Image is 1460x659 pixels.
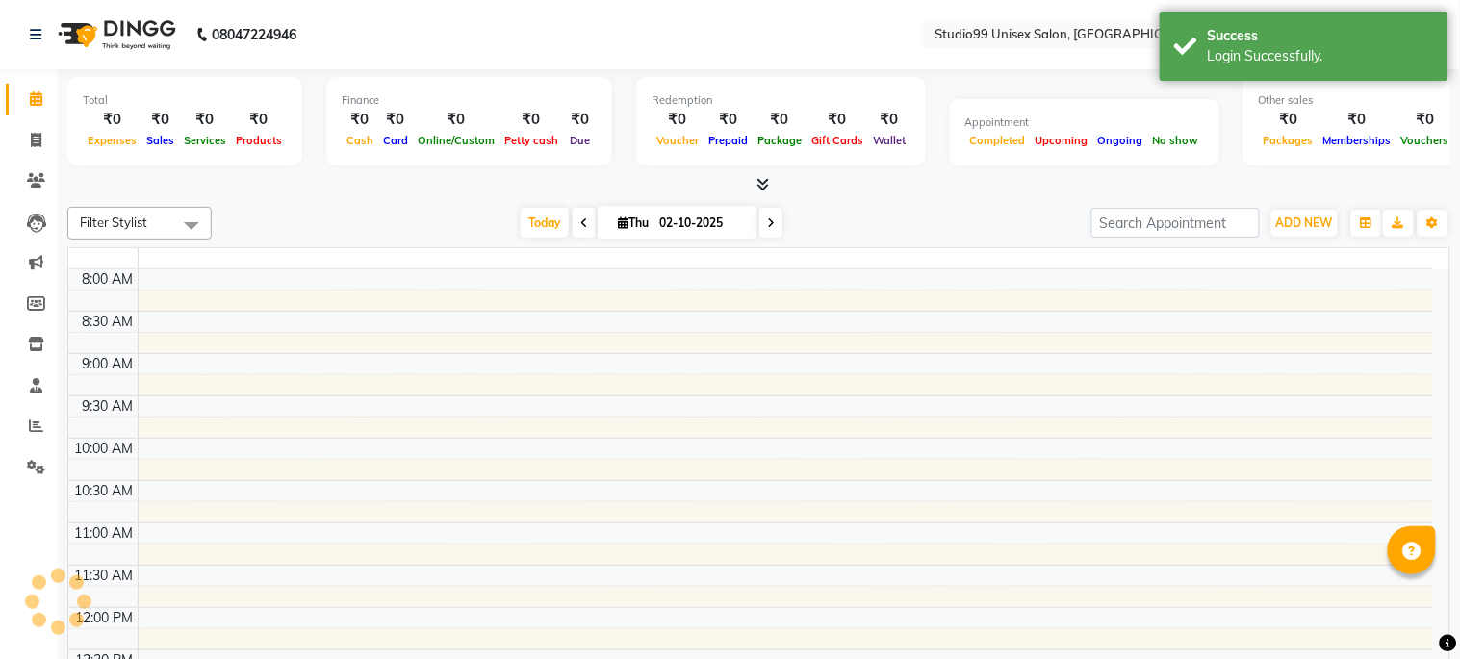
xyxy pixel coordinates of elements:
[79,312,138,332] div: 8:30 AM
[1271,210,1338,237] button: ADD NEW
[652,109,704,131] div: ₹0
[499,109,563,131] div: ₹0
[1091,208,1260,238] input: Search Appointment
[49,8,181,62] img: logo
[652,134,704,147] span: Voucher
[868,134,910,147] span: Wallet
[79,269,138,290] div: 8:00 AM
[1259,109,1319,131] div: ₹0
[231,109,287,131] div: ₹0
[807,109,868,131] div: ₹0
[1396,134,1454,147] span: Vouchers
[71,481,138,501] div: 10:30 AM
[965,134,1031,147] span: Completed
[704,109,753,131] div: ₹0
[79,396,138,417] div: 9:30 AM
[179,109,231,131] div: ₹0
[1031,134,1093,147] span: Upcoming
[1319,109,1396,131] div: ₹0
[80,215,147,230] span: Filter Stylist
[342,134,378,147] span: Cash
[342,92,597,109] div: Finance
[868,109,910,131] div: ₹0
[179,134,231,147] span: Services
[1276,215,1333,230] span: ADD NEW
[704,134,753,147] span: Prepaid
[141,109,179,131] div: ₹0
[1208,26,1434,46] div: Success
[1259,134,1319,147] span: Packages
[71,439,138,459] div: 10:00 AM
[653,209,750,238] input: 2025-10-02
[378,109,413,131] div: ₹0
[71,566,138,586] div: 11:30 AM
[652,92,910,109] div: Redemption
[83,134,141,147] span: Expenses
[72,608,138,628] div: 12:00 PM
[342,109,378,131] div: ₹0
[521,208,569,238] span: Today
[1208,46,1434,66] div: Login Successfully.
[613,215,653,230] span: Thu
[753,109,807,131] div: ₹0
[83,109,141,131] div: ₹0
[378,134,413,147] span: Card
[563,109,597,131] div: ₹0
[1319,134,1396,147] span: Memberships
[141,134,179,147] span: Sales
[212,8,296,62] b: 08047224946
[413,134,499,147] span: Online/Custom
[79,354,138,374] div: 9:00 AM
[753,134,807,147] span: Package
[231,134,287,147] span: Products
[1148,134,1204,147] span: No show
[499,134,563,147] span: Petty cash
[565,134,595,147] span: Due
[83,92,287,109] div: Total
[807,134,868,147] span: Gift Cards
[413,109,499,131] div: ₹0
[1396,109,1454,131] div: ₹0
[1093,134,1148,147] span: Ongoing
[71,523,138,544] div: 11:00 AM
[965,114,1204,131] div: Appointment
